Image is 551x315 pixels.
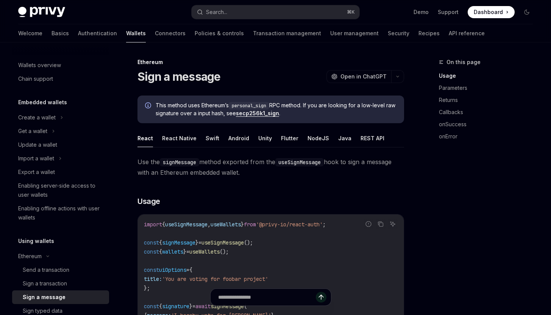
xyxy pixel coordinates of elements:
a: Chain support [12,72,109,86]
a: Export a wallet [12,165,109,179]
div: Import a wallet [18,154,54,163]
a: Basics [52,24,69,42]
a: Update a wallet [12,138,109,152]
a: Enabling offline actions with user wallets [12,202,109,224]
a: Wallets [126,24,146,42]
span: const [144,266,159,273]
span: useWallets [211,221,241,228]
a: Send a transaction [12,263,109,277]
span: '@privy-io/react-auth' [256,221,323,228]
span: = [186,248,189,255]
a: Wallets overview [12,58,109,72]
button: Report incorrect code [364,219,373,229]
span: useSignMessage [201,239,244,246]
button: Flutter [281,129,298,147]
code: useSignMessage [275,158,324,166]
span: title: [144,276,162,282]
button: Java [338,129,351,147]
span: Usage [137,196,160,207]
code: personal_sign [229,102,269,110]
a: onSuccess [439,118,539,130]
span: useSignMessage [165,221,208,228]
code: signMessage [160,158,199,166]
a: onError [439,130,539,143]
h5: Embedded wallets [18,98,67,107]
span: from [244,221,256,228]
a: Policies & controls [195,24,244,42]
div: Ethereum [18,252,42,261]
div: Create a wallet [18,113,56,122]
span: } [183,248,186,255]
a: Welcome [18,24,42,42]
a: Returns [439,94,539,106]
div: Sign a transaction [23,279,67,288]
span: signMessage [162,239,195,246]
div: Ethereum [137,58,404,66]
div: Send a transaction [23,265,69,274]
span: { [159,248,162,255]
img: dark logo [18,7,65,17]
a: Usage [439,70,539,82]
span: On this page [446,58,481,67]
span: (); [244,239,253,246]
a: Enabling server-side access to user wallets [12,179,109,202]
span: } [195,239,198,246]
div: Wallets overview [18,61,61,70]
button: Unity [258,129,272,147]
button: Ask AI [388,219,398,229]
span: Dashboard [474,8,503,16]
span: Open in ChatGPT [340,73,387,80]
span: useWallets [189,248,220,255]
span: const [144,239,159,246]
button: NodeJS [307,129,329,147]
div: Update a wallet [18,140,57,149]
h1: Sign a message [137,70,221,83]
button: Android [228,129,249,147]
span: = [198,239,201,246]
a: Connectors [155,24,186,42]
a: Transaction management [253,24,321,42]
span: const [144,248,159,255]
span: 'You are voting for foobar project' [162,276,268,282]
div: Enabling server-side access to user wallets [18,181,105,199]
a: Sign a message [12,290,109,304]
button: Toggle dark mode [521,6,533,18]
span: } [241,221,244,228]
button: Search...⌘K [192,5,359,19]
span: ; [323,221,326,228]
span: uiOptions [159,266,186,273]
span: { [162,221,165,228]
a: Security [388,24,409,42]
button: Copy the contents from the code block [376,219,386,229]
span: This method uses Ethereum’s RPC method. If you are looking for a low-level raw signature over a i... [156,102,396,117]
button: React Native [162,129,197,147]
a: Dashboard [468,6,515,18]
span: (); [220,248,229,255]
span: = [186,266,189,273]
a: secp256k1_sign [236,110,279,117]
span: { [189,266,192,273]
a: Sign a transaction [12,277,109,290]
a: Callbacks [439,106,539,118]
span: , [208,221,211,228]
div: Chain support [18,74,53,83]
a: User management [330,24,379,42]
div: Enabling offline actions with user wallets [18,204,105,222]
div: Search... [206,8,227,17]
div: Sign a message [23,293,66,302]
span: import [144,221,162,228]
a: Parameters [439,82,539,94]
button: React [137,129,153,147]
h5: Using wallets [18,237,54,246]
svg: Info [145,102,153,110]
span: Use the method exported from the hook to sign a message with an Ethereum embedded wallet. [137,157,404,178]
span: wallets [162,248,183,255]
span: { [159,239,162,246]
span: ⌘ K [347,9,355,15]
button: REST API [361,129,384,147]
a: Support [438,8,459,16]
a: API reference [449,24,485,42]
span: }; [144,285,150,291]
a: Recipes [418,24,440,42]
button: Open in ChatGPT [326,70,391,83]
